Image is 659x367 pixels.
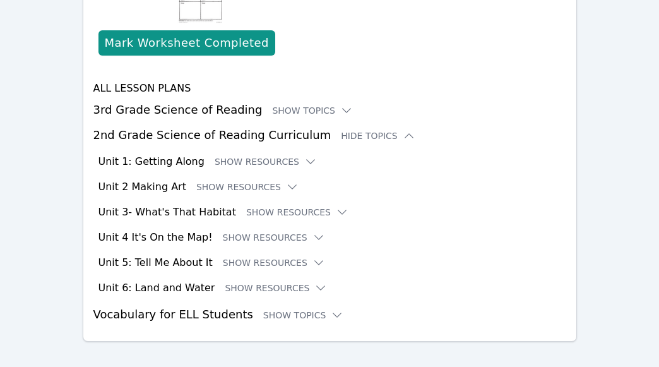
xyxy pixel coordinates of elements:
[98,154,205,169] h3: Unit 1: Getting Along
[93,126,566,144] h3: 2nd Grade Science of Reading Curriculum
[93,81,566,96] h4: All Lesson Plans
[246,206,348,219] button: Show Resources
[93,306,566,323] h3: Vocabulary for ELL Students
[263,309,344,322] button: Show Topics
[98,280,215,296] h3: Unit 6: Land and Water
[105,34,269,52] div: Mark Worksheet Completed
[225,282,327,294] button: Show Resources
[98,230,213,245] h3: Unit 4 It's On the Map!
[223,256,325,269] button: Show Resources
[215,155,317,168] button: Show Resources
[341,129,415,142] button: Hide Topics
[98,205,236,220] h3: Unit 3- What's That Habitat
[98,179,186,195] h3: Unit 2 Making Art
[196,181,299,193] button: Show Resources
[93,101,566,119] h3: 3rd Grade Science of Reading
[223,231,325,244] button: Show Resources
[272,104,353,117] button: Show Topics
[98,30,275,56] button: Mark Worksheet Completed
[98,255,213,270] h3: Unit 5: Tell Me About It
